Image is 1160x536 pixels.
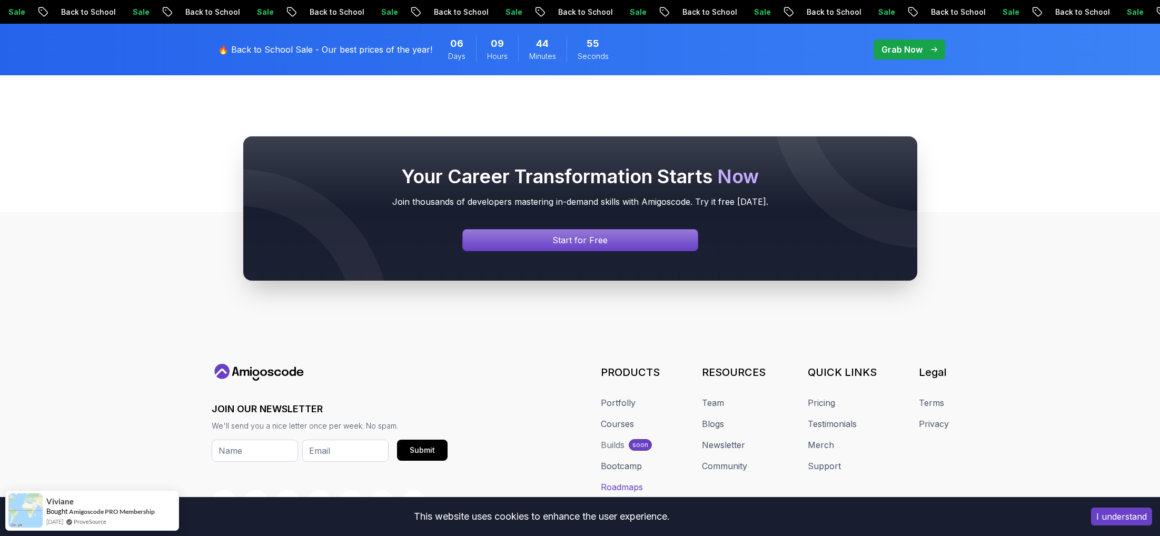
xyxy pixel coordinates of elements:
[46,497,74,506] span: Viviane
[46,507,68,515] span: Bought
[212,402,448,416] h3: JOIN OUR NEWSLETTER
[601,460,642,472] a: Bootcamp
[620,7,654,17] p: Sale
[401,490,427,515] a: Facebook link
[69,508,155,515] a: Amigoscode PRO Membership
[601,481,643,493] a: Roadmaps
[702,396,724,409] a: Team
[919,418,949,430] a: Privacy
[1117,7,1151,17] p: Sale
[424,7,496,17] p: Back to School
[601,396,636,409] a: Portfolly
[302,440,389,462] input: Email
[808,439,834,451] a: Merch
[450,36,463,51] span: 6 Days
[462,229,698,251] a: Signin page
[300,7,372,17] p: Back to School
[496,7,530,17] p: Sale
[869,7,903,17] p: Sale
[808,396,835,409] a: Pricing
[881,43,923,56] p: Grab Now
[46,517,63,526] span: [DATE]
[491,36,504,51] span: 9 Hours
[247,7,281,17] p: Sale
[8,505,1075,528] div: This website uses cookies to enhance the user experience.
[797,7,869,17] p: Back to School
[212,490,237,515] a: Youtube link
[123,7,157,17] p: Sale
[702,418,724,430] a: Blogs
[275,490,300,515] a: Discord link
[1046,7,1117,17] p: Back to School
[717,165,759,188] span: Now
[601,439,624,451] div: Builds
[745,7,778,17] p: Sale
[702,365,766,380] h3: RESOURCES
[410,445,435,455] div: Submit
[212,440,298,462] input: Name
[601,418,634,430] a: Courses
[338,490,363,515] a: Blog link
[702,439,745,451] a: Newsletter
[587,36,599,51] span: 55 Seconds
[578,51,609,62] span: Seconds
[921,7,993,17] p: Back to School
[397,440,448,461] button: Submit
[673,7,745,17] p: Back to School
[8,493,43,528] img: provesource social proof notification image
[264,166,896,187] h2: Your Career Transformation Starts
[808,418,857,430] a: Testimonials
[536,36,549,51] span: 44 Minutes
[52,7,123,17] p: Back to School
[919,365,949,380] h3: Legal
[243,490,269,515] a: Twitter link
[264,195,896,208] p: Join thousands of developers mastering in-demand skills with Amigoscode. Try it free [DATE].
[218,43,432,56] p: 🔥 Back to School Sale - Our best prices of the year!
[74,517,106,526] a: ProveSource
[993,7,1027,17] p: Sale
[529,51,556,62] span: Minutes
[212,421,448,431] p: We'll send you a nice letter once per week. No spam.
[372,7,405,17] p: Sale
[1091,508,1152,525] button: Accept cookies
[448,51,465,62] span: Days
[370,490,395,515] a: LinkedIn link
[601,365,660,380] h3: PRODUCTS
[808,460,841,472] a: Support
[919,396,944,409] a: Terms
[632,441,648,449] p: soon
[306,490,332,515] a: Instagram link
[176,7,247,17] p: Back to School
[808,365,877,380] h3: QUICK LINKS
[702,460,747,472] a: Community
[487,51,508,62] span: Hours
[549,7,620,17] p: Back to School
[552,234,608,246] p: Start for Free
